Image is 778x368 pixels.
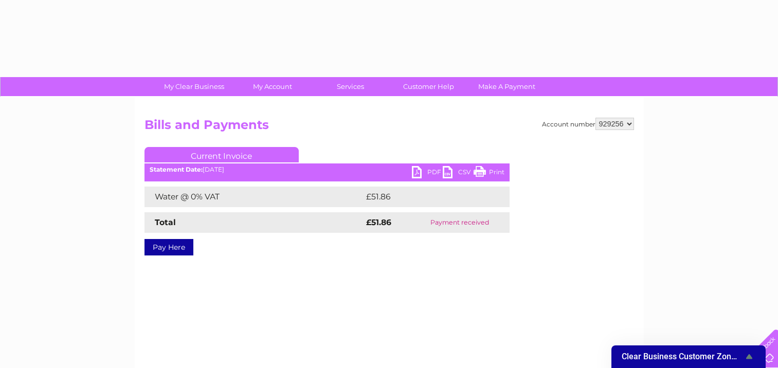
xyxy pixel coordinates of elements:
[155,217,176,227] strong: Total
[622,351,755,363] button: Show survey - Clear Business Customer Zone Survey
[144,187,364,207] td: Water @ 0% VAT
[366,217,391,227] strong: £51.86
[144,239,193,255] a: Pay Here
[308,77,393,96] a: Services
[542,118,634,130] div: Account number
[412,166,443,181] a: PDF
[622,352,743,362] span: Clear Business Customer Zone Survey
[150,165,203,173] b: Statement Date:
[386,77,471,96] a: Customer Help
[474,166,504,181] a: Print
[144,166,510,173] div: [DATE]
[364,187,488,207] td: £51.86
[443,166,474,181] a: CSV
[410,212,509,233] td: Payment received
[144,118,634,137] h2: Bills and Payments
[230,77,315,96] a: My Account
[144,147,299,162] a: Current Invoice
[152,77,237,96] a: My Clear Business
[464,77,549,96] a: Make A Payment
